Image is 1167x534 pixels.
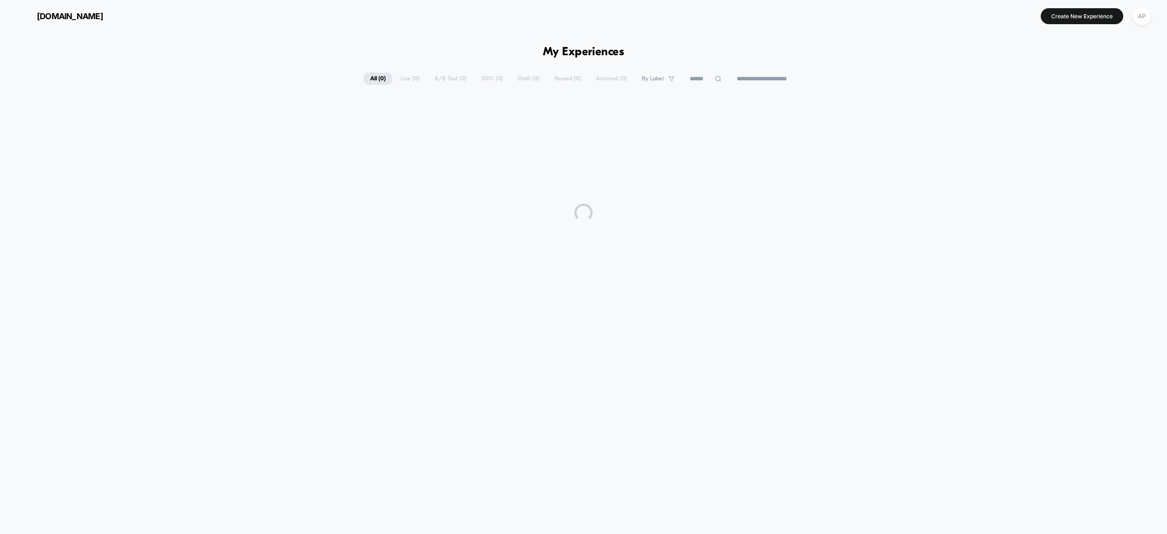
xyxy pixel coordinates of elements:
h1: My Experiences [543,46,625,59]
button: [DOMAIN_NAME] [14,9,106,23]
div: AP [1133,7,1151,25]
span: [DOMAIN_NAME] [37,11,103,21]
button: AP [1130,7,1153,26]
button: Create New Experience [1041,8,1123,24]
span: All ( 0 ) [363,73,392,85]
span: By Label [642,75,664,82]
